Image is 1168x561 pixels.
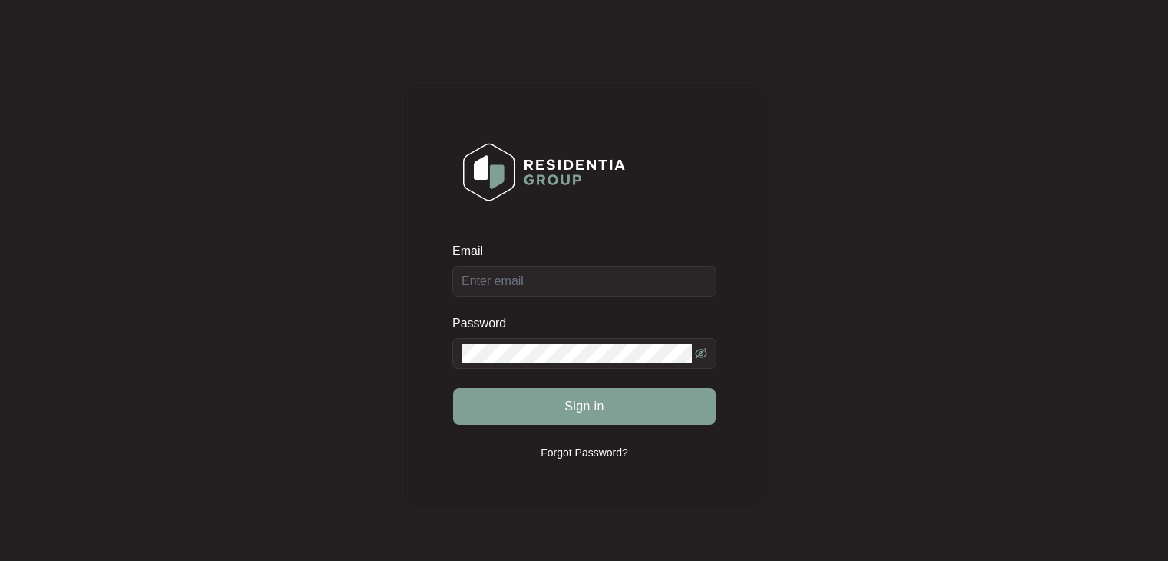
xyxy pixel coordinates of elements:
[453,133,635,211] img: Login Logo
[564,397,604,416] span: Sign in
[452,316,518,331] label: Password
[462,344,692,363] input: Password
[541,445,628,460] p: Forgot Password?
[452,266,716,297] input: Email
[453,388,716,425] button: Sign in
[452,244,494,259] label: Email
[695,347,707,360] span: eye-invisible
